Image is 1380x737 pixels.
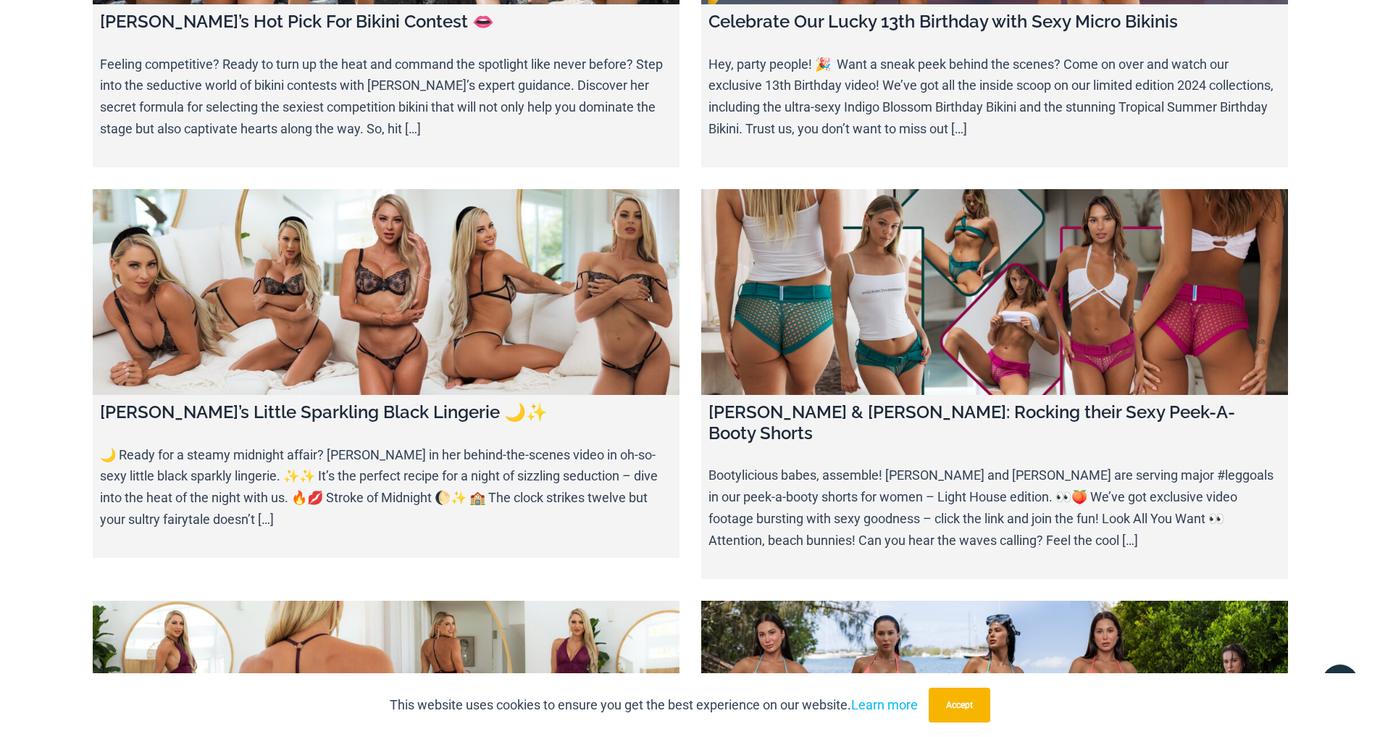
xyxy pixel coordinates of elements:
[708,12,1281,33] h4: Celebrate Our Lucky 13th Birthday with Sexy Micro Bikinis
[929,688,990,723] button: Accept
[708,54,1281,140] p: Hey, party people! 🎉 Want a sneak peek behind the scenes? Come on over and watch our exclusive 13...
[100,402,672,423] h4: [PERSON_NAME]’s Little Sparkling Black Lingerie 🌙✨
[100,444,672,530] p: 🌙 Ready for a steamy midnight affair? [PERSON_NAME] in her behind-the-scenes video in oh-so-sexy ...
[390,694,918,716] p: This website uses cookies to ensure you get the best experience on our website.
[851,697,918,712] a: Learn more
[100,12,672,33] h4: [PERSON_NAME]’s Hot Pick For Bikini Contest 👄
[93,189,679,395] a: Ilana’s Little Sparkling Black Lingerie 🌙✨
[701,189,1288,395] a: Melissa & Lauren: Rocking their Sexy Peek-A-Booty Shorts
[708,465,1281,551] p: Bootylicious babes, assemble! [PERSON_NAME] and [PERSON_NAME] are serving major #leggoals in our ...
[100,54,672,140] p: Feeling competitive? Ready to turn up the heat and command the spotlight like never before? Step ...
[708,402,1281,444] h4: [PERSON_NAME] & [PERSON_NAME]: Rocking their Sexy Peek-A-Booty Shorts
